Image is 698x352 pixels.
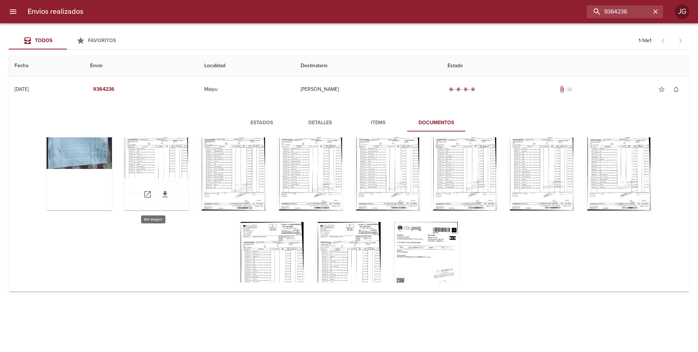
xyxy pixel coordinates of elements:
[586,120,651,210] div: Arir imagen
[237,118,286,128] span: Estados
[432,120,497,210] div: Arir imagen
[675,4,689,19] div: JG
[442,56,689,76] th: Estado
[198,56,294,76] th: Localidad
[28,6,83,17] h6: Envios realizados
[9,32,125,49] div: Tabs Envios
[558,86,566,93] span: Tiene documentos adjuntos
[509,120,574,210] div: Arir imagen
[316,222,382,313] div: Arir imagen
[90,83,117,96] button: 9364236
[456,87,461,92] span: radio_button_checked
[93,85,115,94] em: 9364236
[393,222,459,313] div: Arir imagen
[47,120,112,210] div: Arir imagen
[139,186,156,203] a: Abrir
[464,87,468,92] span: radio_button_checked
[156,186,174,203] a: Descargar
[672,32,689,49] span: Pagina siguiente
[295,118,345,128] span: Detalles
[201,120,266,210] div: Arir imagen
[448,86,477,93] div: Entregado
[9,56,689,292] table: Tabla de envíos del cliente
[669,82,683,97] button: Activar notificaciones
[15,86,29,92] div: [DATE]
[295,76,442,102] td: [PERSON_NAME]
[412,118,461,128] span: Documentos
[587,5,651,18] input: buscar
[9,56,84,76] th: Fecha
[639,37,651,44] p: 1 - 1 de 1
[654,37,672,44] span: Pagina anterior
[88,37,116,44] span: Favoritos
[449,87,453,92] span: radio_button_checked
[198,76,294,102] td: Maipu
[675,4,689,19] div: Abrir información de usuario
[295,56,442,76] th: Destinatario
[658,86,665,93] span: star_border
[35,37,52,44] span: Todos
[673,86,680,93] span: notifications_none
[353,118,403,128] span: Items
[566,86,573,93] span: No tiene pedido asociado
[471,87,475,92] span: radio_button_checked
[355,120,420,210] div: Arir imagen
[84,56,198,76] th: Envio
[233,114,465,132] div: Tabs detalle de guia
[4,3,22,20] button: menu
[654,82,669,97] button: Agregar a favoritos
[278,120,343,210] div: Arir imagen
